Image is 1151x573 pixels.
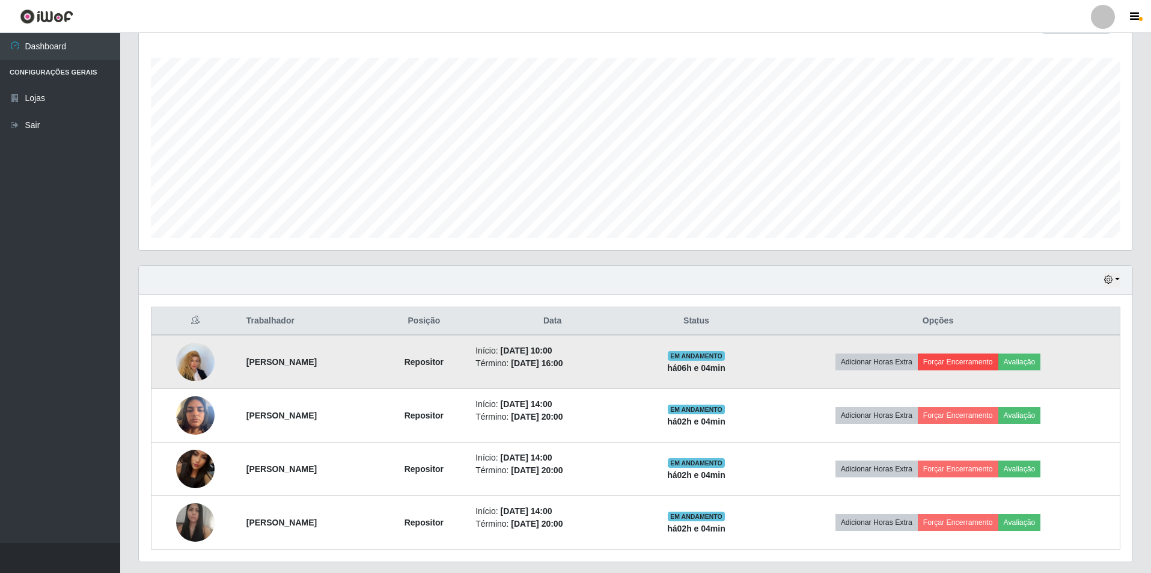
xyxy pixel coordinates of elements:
[667,470,725,480] strong: há 02 h e 04 min
[176,498,215,548] img: 1755735163345.jpeg
[405,357,444,367] strong: Repositor
[998,461,1041,477] button: Avaliação
[918,407,998,424] button: Forçar Encerramento
[511,412,563,421] time: [DATE] 20:00
[475,505,629,518] li: Início:
[918,514,998,531] button: Forçar Encerramento
[475,518,629,530] li: Término:
[176,435,215,503] img: 1755805005729.jpeg
[176,336,215,387] img: 1759535573575.jpeg
[246,411,317,420] strong: [PERSON_NAME]
[835,407,918,424] button: Adicionar Horas Extra
[667,417,725,426] strong: há 02 h e 04 min
[835,461,918,477] button: Adicionar Horas Extra
[668,458,725,468] span: EM ANDAMENTO
[667,363,725,373] strong: há 06 h e 04 min
[475,452,629,464] li: Início:
[998,407,1041,424] button: Avaliação
[405,464,444,474] strong: Repositor
[667,524,725,533] strong: há 02 h e 04 min
[756,307,1120,336] th: Opções
[998,354,1041,370] button: Avaliação
[668,405,725,414] span: EM ANDAMENTO
[475,398,629,411] li: Início:
[637,307,756,336] th: Status
[918,354,998,370] button: Forçar Encerramento
[511,519,563,529] time: [DATE] 20:00
[500,346,552,355] time: [DATE] 10:00
[918,461,998,477] button: Forçar Encerramento
[176,390,215,441] img: 1745426422058.jpeg
[668,351,725,361] span: EM ANDAMENTO
[246,357,317,367] strong: [PERSON_NAME]
[998,514,1041,531] button: Avaliação
[668,512,725,521] span: EM ANDAMENTO
[468,307,637,336] th: Data
[835,354,918,370] button: Adicionar Horas Extra
[511,358,563,368] time: [DATE] 16:00
[475,357,629,370] li: Término:
[475,411,629,423] li: Término:
[239,307,380,336] th: Trabalhador
[246,518,317,527] strong: [PERSON_NAME]
[500,506,552,516] time: [DATE] 14:00
[405,518,444,527] strong: Repositor
[20,9,73,24] img: CoreUI Logo
[475,464,629,477] li: Término:
[500,453,552,462] time: [DATE] 14:00
[500,399,552,409] time: [DATE] 14:00
[380,307,469,336] th: Posição
[835,514,918,531] button: Adicionar Horas Extra
[405,411,444,420] strong: Repositor
[246,464,317,474] strong: [PERSON_NAME]
[475,345,629,357] li: Início:
[511,465,563,475] time: [DATE] 20:00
